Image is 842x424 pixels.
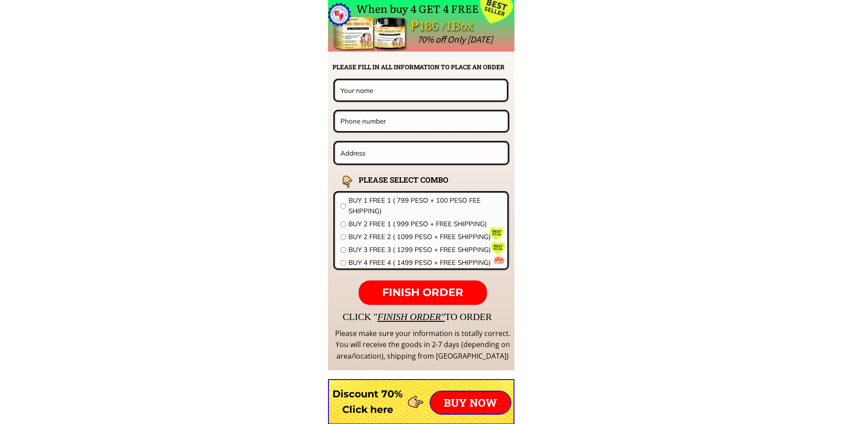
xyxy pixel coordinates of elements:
[431,392,510,414] p: BUY NOW
[334,328,511,362] div: Please make sure your information is totally correct. You will receive the goods in 2-7 days (dep...
[332,376,540,394] div: Customer reviews (30,108)
[382,286,463,299] span: FINISH ORDER
[348,257,502,268] span: BUY 4 FREE 4 ( 1499 PESO + FREE SHIPPING)
[328,386,407,417] h3: Discount 70% Click here
[338,80,504,100] input: Your name
[348,195,502,216] span: BUY 1 FREE 1 ( 799 PESO + 100 PESO FEE SHIPPING)
[417,32,691,47] div: 70% off Only [DATE]
[332,62,514,72] h2: PLEASE FILL IN ALL INFORMATION TO PLACE AN ORDER
[343,309,751,324] div: CLICK " TO ORDER
[348,219,502,229] span: BUY 2 FREE 1 ( 999 PESO + FREE SHIPPING)
[359,174,470,186] h2: PLEASE SELECT COMBO
[338,112,505,131] input: Phone number
[348,232,502,242] span: BUY 2 FREE 2 ( 1099 PESO + FREE SHIPPING)
[338,143,505,164] input: Address
[411,16,499,36] div: ₱186 /1Box
[348,244,502,255] span: BUY 3 FREE 3 ( 1299 PESO + FREE SHIPPING)
[377,312,445,322] span: FINISH ORDER"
